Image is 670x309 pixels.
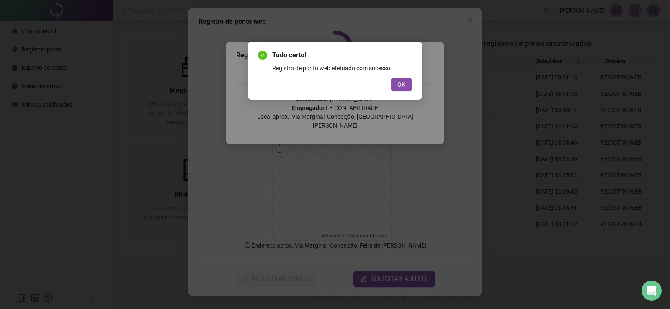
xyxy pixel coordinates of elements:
div: Open Intercom Messenger [642,281,662,301]
span: OK [397,80,405,89]
span: Tudo certo! [272,50,412,60]
button: OK [391,78,412,91]
div: Registro de ponto web efetuado com sucesso. [272,64,412,73]
span: check-circle [258,51,267,60]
